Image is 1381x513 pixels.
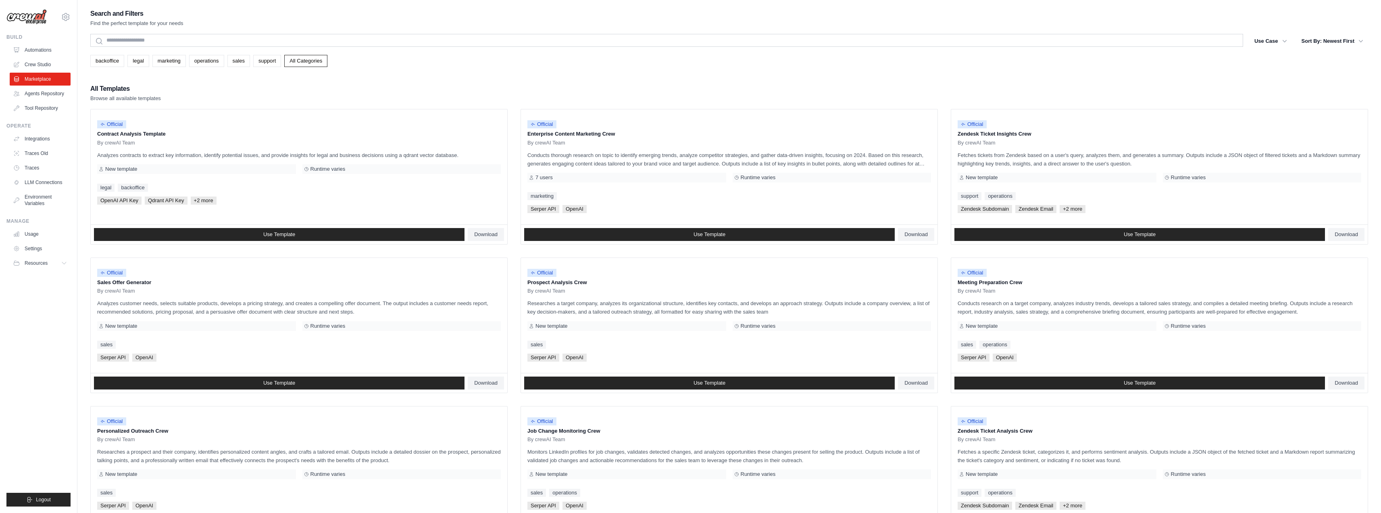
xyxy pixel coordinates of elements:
a: support [253,55,281,67]
span: Serper API [97,354,129,362]
p: Zendesk Ticket Insights Crew [958,130,1361,138]
a: sales [97,341,116,349]
button: Resources [10,257,71,270]
span: New template [966,323,998,329]
span: Official [527,417,556,425]
p: Researches a prospect and their company, identifies personalized content angles, and crafts a tai... [97,448,501,465]
span: New template [966,471,998,477]
span: Zendesk Email [1015,205,1056,213]
a: sales [97,489,116,497]
a: Download [898,228,934,241]
a: Crew Studio [10,58,71,71]
p: Find the perfect template for your needs [90,19,183,27]
p: Enterprise Content Marketing Crew [527,130,931,138]
a: support [958,192,981,200]
a: backoffice [118,184,148,192]
h2: Search and Filters [90,8,183,19]
a: Usage [10,228,71,241]
div: Operate [6,123,71,129]
span: Download [904,380,928,386]
span: Runtime varies [741,174,776,181]
span: Official [958,269,987,277]
p: Prospect Analysis Crew [527,278,931,287]
a: Use Template [954,377,1325,389]
p: Job Change Monitoring Crew [527,427,931,435]
a: Use Template [954,228,1325,241]
p: Zendesk Ticket Analysis Crew [958,427,1361,435]
span: Use Template [1124,231,1156,238]
span: OpenAI API Key [97,197,142,205]
span: By crewAI Team [527,436,565,443]
span: Runtime varies [741,323,776,329]
span: Use Template [263,380,295,386]
span: OpenAI [132,354,156,362]
span: Serper API [97,502,129,510]
button: Sort By: Newest First [1297,34,1368,48]
span: By crewAI Team [527,288,565,294]
span: Runtime varies [1171,174,1206,181]
p: Researches a target company, analyzes its organizational structure, identifies key contacts, and ... [527,299,931,316]
button: Use Case [1250,34,1292,48]
span: Download [1335,231,1358,238]
p: Conducts research on a target company, analyzes industry trends, develops a tailored sales strate... [958,299,1361,316]
a: Use Template [524,228,895,241]
span: New template [105,323,137,329]
a: Traces Old [10,147,71,160]
a: sales [958,341,976,349]
span: By crewAI Team [97,140,135,146]
span: New template [966,174,998,181]
span: Official [97,269,126,277]
span: Runtime varies [1171,323,1206,329]
div: Manage [6,218,71,224]
p: Fetches tickets from Zendesk based on a user's query, analyzes them, and generates a summary. Out... [958,151,1361,168]
a: Agents Repository [10,87,71,100]
a: Tool Repository [10,102,71,115]
p: Meeting Preparation Crew [958,278,1361,287]
span: Runtime varies [310,471,346,477]
span: OpenAI [562,205,587,213]
a: sales [527,341,546,349]
p: Analyzes customer needs, selects suitable products, develops a pricing strategy, and creates a co... [97,299,501,316]
span: By crewAI Team [97,288,135,294]
span: +2 more [1060,502,1085,510]
span: Use Template [694,380,725,386]
div: Build [6,34,71,40]
span: Resources [25,260,48,266]
span: Official [97,417,126,425]
span: Serper API [527,354,559,362]
span: Serper API [527,502,559,510]
span: Download [474,231,498,238]
p: Contract Analysis Template [97,130,501,138]
span: Runtime varies [1171,471,1206,477]
span: New template [535,471,567,477]
a: marketing [152,55,186,67]
span: By crewAI Team [958,436,996,443]
button: Logout [6,493,71,507]
span: Download [474,380,498,386]
a: legal [97,184,115,192]
span: By crewAI Team [958,140,996,146]
a: Integrations [10,132,71,145]
a: Use Template [94,377,464,389]
span: OpenAI [562,502,587,510]
a: operations [189,55,224,67]
a: support [958,489,981,497]
span: Download [1335,380,1358,386]
a: Download [1328,228,1364,241]
span: By crewAI Team [527,140,565,146]
span: Runtime varies [310,323,346,329]
span: OpenAI [993,354,1017,362]
a: All Categories [284,55,327,67]
span: Use Template [263,231,295,238]
span: Download [904,231,928,238]
p: Personalized Outreach Crew [97,427,501,435]
a: Marketplace [10,73,71,86]
span: 7 users [535,174,553,181]
p: Browse all available templates [90,94,161,103]
span: Use Template [1124,380,1156,386]
span: Zendesk Subdomain [958,205,1012,213]
a: Download [468,377,504,389]
span: Use Template [694,231,725,238]
p: Analyzes contracts to extract key information, identify potential issues, and provide insights fo... [97,151,501,159]
span: Official [958,417,987,425]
